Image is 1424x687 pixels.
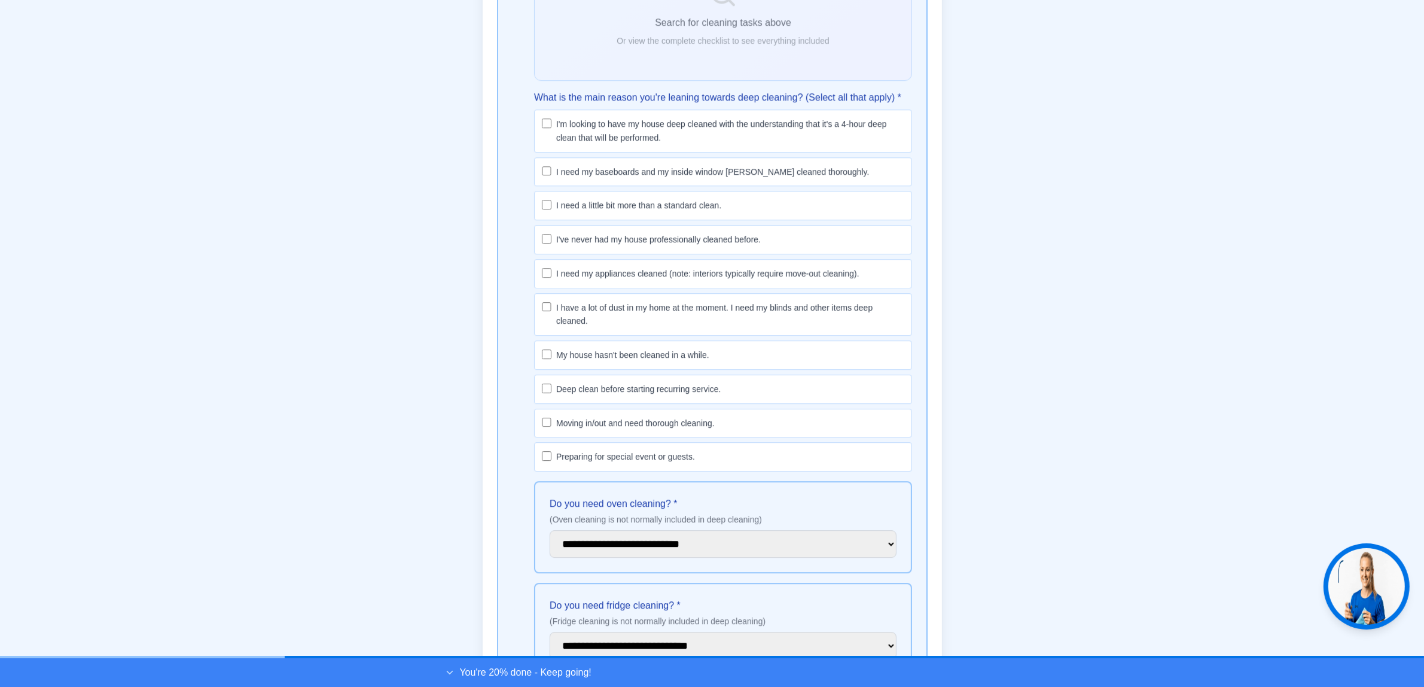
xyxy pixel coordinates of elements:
input: Moving in/out and need thorough cleaning. [542,417,551,427]
label: Do you need oven cleaning? * [550,497,897,525]
label: What is the main reason you're leaning towards deep cleaning? (Select all that apply) * [534,90,912,105]
input: I need my baseboards and my inside window [PERSON_NAME] cleaned thoroughly. [542,166,551,175]
label: Do you need fridge cleaning? * [550,598,897,627]
span: I'm looking to have my house deep cleaned with the understanding that it's a 4-hour deep clean th... [556,117,904,145]
span: I've never had my house professionally cleaned before. [556,233,760,247]
span: Deep clean before starting recurring service. [556,382,720,396]
span: I need a little bit more than a standard clean. [556,199,721,212]
button: Get help from Jen [1324,543,1410,630]
span: My house hasn't been cleaned in a while. [556,348,709,362]
p: You're 20% done - Keep going! [460,665,591,680]
span: (Oven cleaning is not normally included in deep cleaning) [550,513,897,525]
input: Preparing for special event or guests. [542,451,551,461]
input: I've never had my house professionally cleaned before. [542,234,551,244]
span: (Fridge cleaning is not normally included in deep cleaning) [550,615,897,627]
span: I need my appliances cleaned (note: interiors typically require move-out cleaning). [556,267,859,281]
input: My house hasn't been cleaned in a while. [542,349,551,359]
span: I need my baseboards and my inside window [PERSON_NAME] cleaned thoroughly. [556,165,868,178]
input: I'm looking to have my house deep cleaned with the understanding that it's a 4-hour deep clean th... [542,118,551,128]
input: I need my appliances cleaned (note: interiors typically require move-out cleaning). [542,268,551,278]
input: Deep clean before starting recurring service. [542,384,551,393]
input: I have a lot of dust in my home at the moment. I need my blinds and other items deep cleaned. [542,302,551,311]
span: Preparing for special event or guests. [556,450,694,464]
p: Search for cleaning tasks above [549,16,897,30]
p: Or view the complete checklist to see everything included [549,35,897,47]
span: Moving in/out and need thorough cleaning. [556,416,714,430]
span: I have a lot of dust in my home at the moment. I need my blinds and other items deep cleaned. [556,300,904,328]
input: I need a little bit more than a standard clean. [542,200,551,209]
img: Jen [1328,548,1405,625]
